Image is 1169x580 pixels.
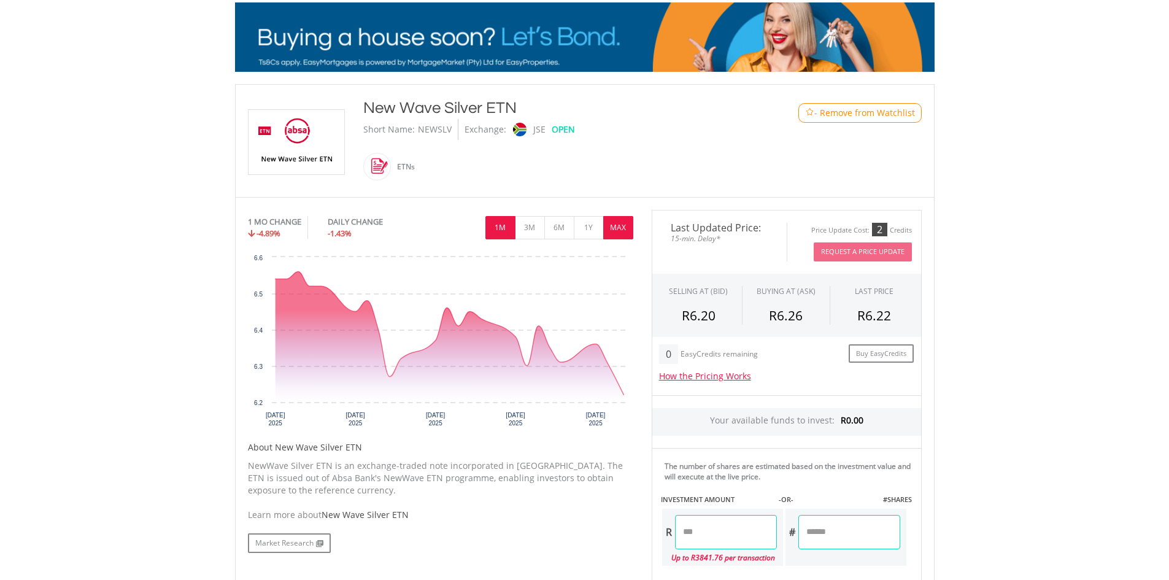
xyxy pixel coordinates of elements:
text: 6.4 [254,327,263,334]
div: LAST PRICE [855,286,893,296]
svg: Interactive chart [248,251,633,435]
div: Your available funds to invest: [652,408,921,436]
button: Request A Price Update [814,242,912,261]
div: EasyCredits remaining [681,350,758,360]
div: New Wave Silver ETN [363,97,749,119]
span: R6.26 [769,307,803,324]
span: R6.22 [857,307,891,324]
div: Up to R3841.76 per transaction [662,549,777,566]
button: MAX [603,216,633,239]
a: Buy EasyCredits [849,344,914,363]
span: BUYING AT (ASK) [757,286,816,296]
img: Watchlist [805,108,814,117]
label: INVESTMENT AMOUNT [661,495,735,505]
button: 3M [515,216,545,239]
div: Price Update Cost: [811,226,870,235]
div: Credits [890,226,912,235]
img: EQU.ZA.NEWSLV.png [250,110,342,174]
span: - Remove from Watchlist [814,107,915,119]
button: 1Y [574,216,604,239]
span: R0.00 [841,414,863,426]
div: Exchange: [465,119,506,140]
div: JSE [533,119,546,140]
img: jse.png [512,123,526,136]
div: R [662,515,675,549]
div: ETNs [391,152,415,182]
div: SELLING AT (BID) [669,286,728,296]
button: Watchlist - Remove from Watchlist [798,103,922,123]
button: 6M [544,216,574,239]
div: # [785,515,798,549]
div: 1 MO CHANGE [248,216,301,228]
div: 2 [872,223,887,236]
div: Short Name: [363,119,415,140]
button: 1M [485,216,515,239]
span: -1.43% [328,228,352,239]
text: [DATE] 2025 [506,412,525,427]
h5: About New Wave Silver ETN [248,441,633,454]
div: Learn more about [248,509,633,521]
span: 15-min. Delay* [662,233,777,244]
div: NEWSLV [418,119,452,140]
text: [DATE] 2025 [585,412,605,427]
img: EasyMortage Promotion Banner [235,2,935,72]
span: Last Updated Price: [662,223,777,233]
label: #SHARES [883,495,912,505]
text: 6.6 [254,255,263,261]
span: R6.20 [682,307,716,324]
span: -4.89% [257,228,280,239]
text: 6.3 [254,363,263,370]
text: [DATE] 2025 [425,412,445,427]
span: New Wave Silver ETN [322,509,409,520]
text: 6.5 [254,291,263,298]
label: -OR- [779,495,793,505]
a: Market Research [248,533,331,553]
div: DAILY CHANGE [328,216,424,228]
a: How the Pricing Works [659,370,751,382]
text: [DATE] 2025 [345,412,365,427]
text: [DATE] 2025 [265,412,285,427]
text: 6.2 [254,400,263,406]
div: OPEN [552,119,575,140]
div: 0 [659,344,678,364]
p: NewWave Silver ETN is an exchange-traded note incorporated in [GEOGRAPHIC_DATA]. The ETN is issue... [248,460,633,497]
div: The number of shares are estimated based on the investment value and will execute at the live price. [665,461,916,482]
div: Chart. Highcharts interactive chart. [248,251,633,435]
